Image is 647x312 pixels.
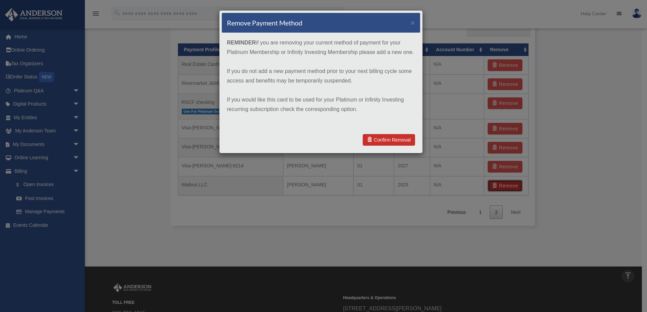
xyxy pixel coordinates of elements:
a: Confirm Removal [363,134,415,146]
strong: REMINDER [227,40,256,45]
h4: Remove Payment Method [227,18,302,27]
p: If you do not add a new payment method prior to your next billing cycle some access and benefits ... [227,67,415,86]
div: if you are removing your current method of payment for your Platinum Membership or Infinity Inves... [222,33,420,129]
button: × [411,19,415,26]
p: If you would like this card to be used for your Platinum or Infinity Investing recurring subscrip... [227,95,415,114]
